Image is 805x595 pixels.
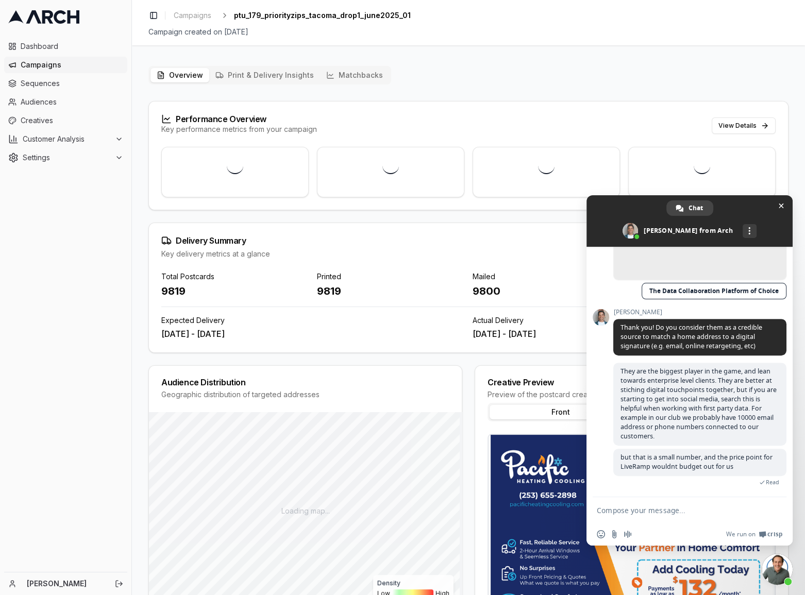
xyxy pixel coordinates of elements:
a: Close chat [762,554,793,585]
span: Audio message [624,530,632,538]
div: Campaign created on [DATE] [148,27,789,37]
span: [PERSON_NAME] [613,309,786,316]
div: 9819 [317,284,464,298]
div: Preview of the postcard creative for this campaign [488,389,776,400]
div: Audience Distribution [161,378,449,386]
span: We run on [726,530,756,538]
nav: breadcrumb [170,8,411,23]
span: Crisp [767,530,782,538]
a: Campaigns [170,8,215,23]
div: Density [377,579,449,587]
span: ptu_179_priorityzips_tacoma_drop1_june2025_01 [234,10,411,21]
span: Customer Analysis [23,134,111,144]
div: Printed [317,271,464,282]
span: Audiences [21,97,123,107]
div: Performance Overview [161,114,317,124]
button: Matchbacks [320,68,389,82]
div: Expected Delivery [161,315,464,326]
button: Print & Delivery Insights [209,68,320,82]
a: [PERSON_NAME] [27,579,104,589]
span: Creatives [21,115,123,126]
div: [DATE] - [DATE] [161,328,464,340]
div: 9819 [161,284,309,298]
div: Key performance metrics from your campaign [161,124,317,134]
span: They are the biggest player in the game, and lean towards enterprise level clients. They are bett... [620,367,777,440]
div: Total Postcards [161,271,309,282]
span: but that is a small number, and the price point for LiveRamp wouldnt budget out for us [620,453,773,471]
a: Dashboard [4,38,127,55]
button: Customer Analysis [4,131,127,147]
span: Dashboard [21,41,123,52]
div: 9800 [473,284,620,298]
span: Insert an emoji [597,530,605,538]
div: Key delivery metrics at a glance [161,249,776,259]
a: We run onCrisp [726,530,782,538]
div: Actual Delivery [473,315,776,326]
a: Creatives [4,112,127,129]
a: Chat [666,200,713,216]
div: [DATE] - [DATE] [473,328,776,340]
div: Delivery Summary [161,235,776,246]
span: Thank you! Do you consider them as a credible source to match a home address to a digital signatu... [620,323,762,350]
span: Sequences [21,78,123,89]
div: Geographic distribution of targeted addresses [161,389,449,400]
a: Sequences [4,75,127,92]
span: Close chat [776,200,786,211]
button: Settings [4,149,127,166]
div: Mailed [473,271,620,282]
div: Creative Preview [488,378,776,386]
span: Read [766,479,779,486]
a: Campaigns [4,57,127,73]
a: Audiences [4,94,127,110]
button: Overview [150,68,209,82]
span: Send a file [610,530,618,538]
textarea: Compose your message... [597,497,762,523]
button: View Details [712,117,776,134]
a: The Data Collaboration Platform of Choice [642,283,786,299]
span: Campaigns [21,60,123,70]
span: Settings [23,152,111,163]
button: Log out [112,576,126,591]
span: Chat [689,200,703,216]
span: Campaigns [174,10,211,21]
button: Front [490,405,632,419]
